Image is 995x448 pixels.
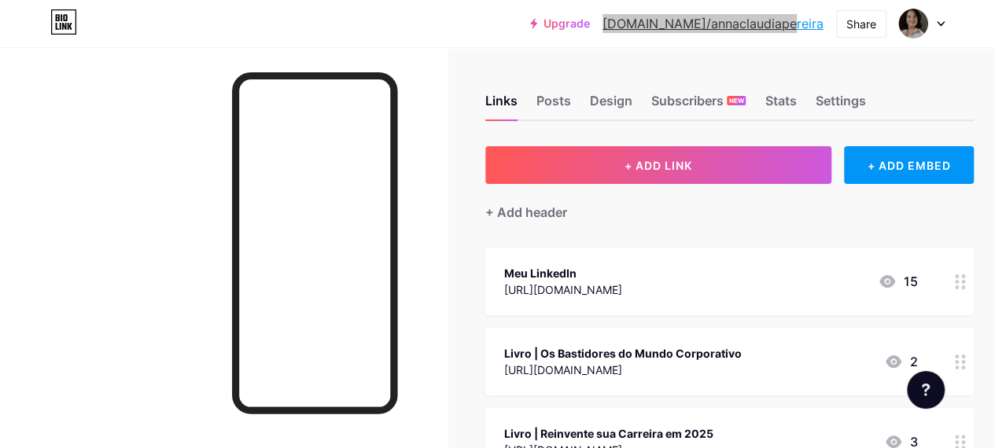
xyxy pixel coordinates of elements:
a: Upgrade [530,17,590,30]
div: [URL][DOMAIN_NAME] [504,362,742,378]
div: Links [485,91,518,119]
div: 2 [884,352,917,371]
img: annaclaudiapereira [898,9,928,39]
div: Settings [815,91,865,119]
div: Posts [536,91,571,119]
div: Livro | Os Bastidores do Mundo Corporativo [504,345,742,362]
a: [DOMAIN_NAME]/annaclaudiapereira [603,14,824,33]
div: + Add header [485,203,567,222]
div: Meu LinkedIn [504,265,622,281]
button: + ADD LINK [485,146,831,184]
span: + ADD LINK [625,159,692,172]
div: Livro | Reinvente sua Carreira em 2025 [504,425,713,442]
div: Stats [765,91,796,119]
div: Subscribers [651,91,746,119]
span: NEW [729,96,744,105]
div: [URL][DOMAIN_NAME] [504,281,622,298]
div: 15 [878,272,917,291]
div: Share [846,16,876,32]
div: Design [590,91,632,119]
div: + ADD EMBED [844,146,974,184]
